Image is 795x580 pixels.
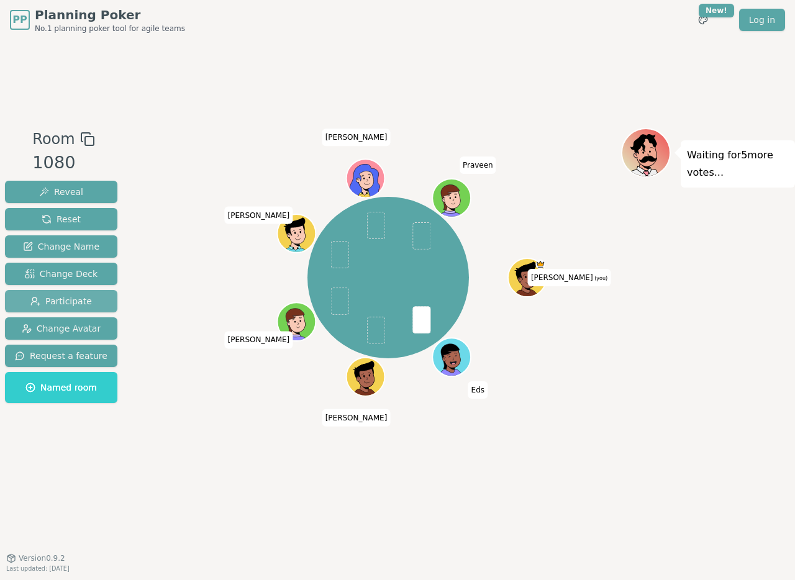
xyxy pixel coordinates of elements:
span: Participate [30,295,92,307]
span: Click to change your name [322,409,391,427]
button: Participate [5,290,117,312]
button: Reveal [5,181,117,203]
span: Request a feature [15,350,107,362]
button: Change Avatar [5,317,117,340]
button: Click to change your avatar [509,260,545,296]
button: Named room [5,372,117,403]
span: PP [12,12,27,27]
button: New! [692,9,714,31]
span: Click to change your name [225,331,293,348]
span: Reveal [39,186,83,198]
span: Reset [42,213,81,225]
a: PPPlanning PokerNo.1 planning poker tool for agile teams [10,6,185,34]
span: Change Deck [25,268,98,280]
span: Change Avatar [22,322,101,335]
button: Change Name [5,235,117,258]
span: Change Name [23,240,99,253]
span: Click to change your name [460,156,496,174]
button: Request a feature [5,345,117,367]
span: Click to change your name [468,381,488,399]
button: Reset [5,208,117,230]
a: Log in [739,9,785,31]
div: New! [699,4,734,17]
span: Planning Poker [35,6,185,24]
button: Change Deck [5,263,117,285]
div: 1080 [32,150,94,176]
span: Version 0.9.2 [19,553,65,563]
span: Room [32,128,75,150]
span: Named room [25,381,97,394]
span: No.1 planning poker tool for agile teams [35,24,185,34]
span: Isaac is the host [535,260,545,269]
span: Click to change your name [528,269,611,286]
button: Version0.9.2 [6,553,65,563]
p: Waiting for 5 more votes... [687,147,789,181]
span: Last updated: [DATE] [6,565,70,572]
span: Click to change your name [225,207,293,224]
span: (you) [593,276,608,281]
span: Click to change your name [322,129,391,146]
